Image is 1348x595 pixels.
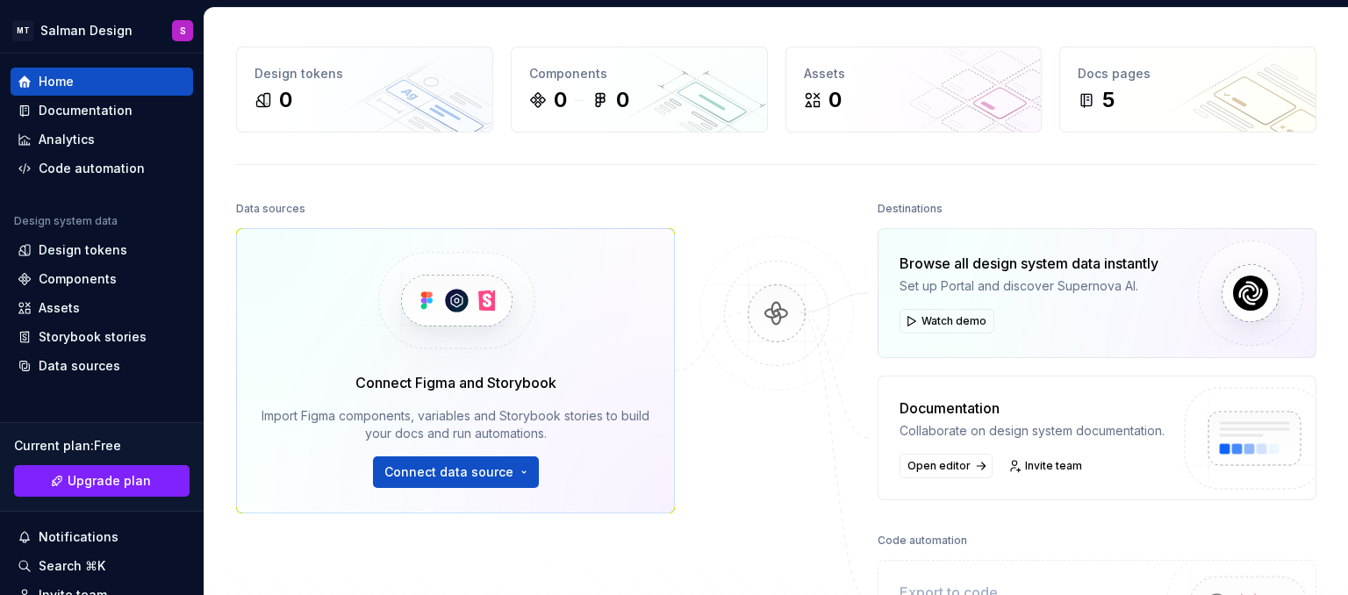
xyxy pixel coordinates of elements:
[11,68,193,96] a: Home
[68,472,151,490] span: Upgrade plan
[11,97,193,125] a: Documentation
[554,86,567,114] div: 0
[39,102,133,119] div: Documentation
[900,454,993,478] a: Open editor
[236,197,305,221] div: Data sources
[11,523,193,551] button: Notifications
[39,557,105,575] div: Search ⌘K
[11,552,193,580] button: Search ⌘K
[236,47,493,133] a: Design tokens0
[12,20,33,41] div: MT
[900,253,1158,274] div: Browse all design system data instantly
[900,277,1158,295] div: Set up Portal and discover Supernova AI.
[1059,47,1316,133] a: Docs pages5
[900,422,1165,440] div: Collaborate on design system documentation.
[1025,459,1082,473] span: Invite team
[11,236,193,264] a: Design tokens
[14,437,190,455] div: Current plan : Free
[39,357,120,375] div: Data sources
[921,314,986,328] span: Watch demo
[616,86,629,114] div: 0
[39,73,74,90] div: Home
[39,131,95,148] div: Analytics
[11,154,193,183] a: Code automation
[355,372,556,393] div: Connect Figma and Storybook
[180,24,186,38] div: S
[828,86,842,114] div: 0
[511,47,768,133] a: Components00
[39,328,147,346] div: Storybook stories
[255,65,475,82] div: Design tokens
[262,407,649,442] div: Import Figma components, variables and Storybook stories to build your docs and run automations.
[11,265,193,293] a: Components
[11,125,193,154] a: Analytics
[1078,65,1298,82] div: Docs pages
[39,160,145,177] div: Code automation
[900,309,994,333] button: Watch demo
[11,323,193,351] a: Storybook stories
[14,465,190,497] a: Upgrade plan
[1003,454,1090,478] a: Invite team
[39,528,118,546] div: Notifications
[804,65,1024,82] div: Assets
[878,528,967,553] div: Code automation
[14,214,118,228] div: Design system data
[1102,86,1115,114] div: 5
[878,197,943,221] div: Destinations
[11,352,193,380] a: Data sources
[384,463,513,481] span: Connect data source
[39,270,117,288] div: Components
[11,294,193,322] a: Assets
[40,22,133,39] div: Salman Design
[900,398,1165,419] div: Documentation
[39,299,80,317] div: Assets
[39,241,127,259] div: Design tokens
[907,459,971,473] span: Open editor
[4,11,200,49] button: MTSalman DesignS
[279,86,292,114] div: 0
[373,456,539,488] button: Connect data source
[529,65,749,82] div: Components
[785,47,1043,133] a: Assets0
